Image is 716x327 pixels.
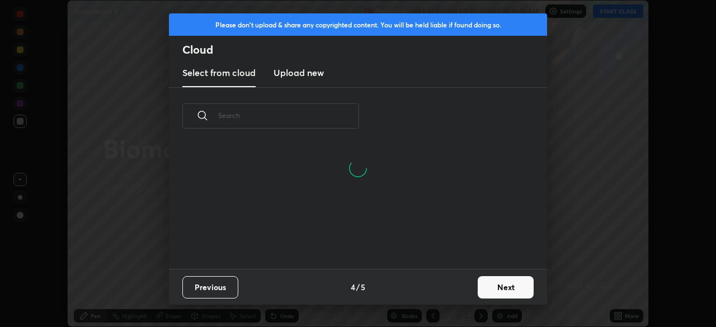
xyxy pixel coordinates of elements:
h4: / [356,281,360,293]
div: Please don't upload & share any copyrighted content. You will be held liable if found doing so. [169,13,547,36]
h3: Upload new [274,66,324,79]
h4: 5 [361,281,365,293]
button: Next [478,276,534,298]
input: Search [218,92,359,139]
h4: 4 [351,281,355,293]
h2: Cloud [182,42,547,57]
h3: Select from cloud [182,66,256,79]
button: Previous [182,276,238,298]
